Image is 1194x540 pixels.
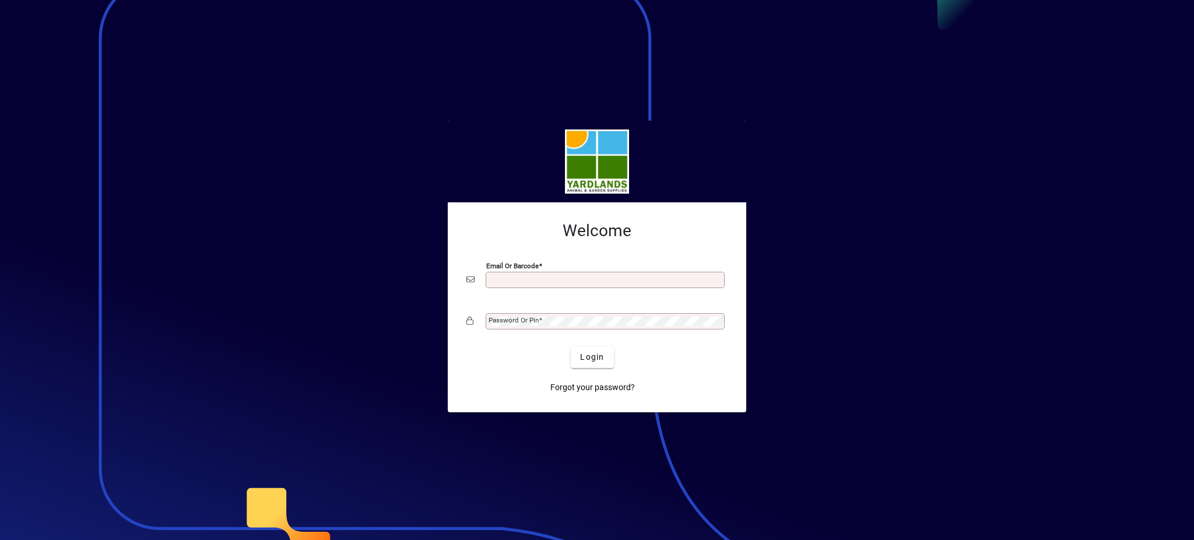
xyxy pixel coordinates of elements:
[580,351,604,363] span: Login
[571,347,613,368] button: Login
[550,381,635,394] span: Forgot your password?
[489,316,539,324] mat-label: Password or Pin
[466,221,728,241] h2: Welcome
[546,377,640,398] a: Forgot your password?
[486,261,539,269] mat-label: Email or Barcode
